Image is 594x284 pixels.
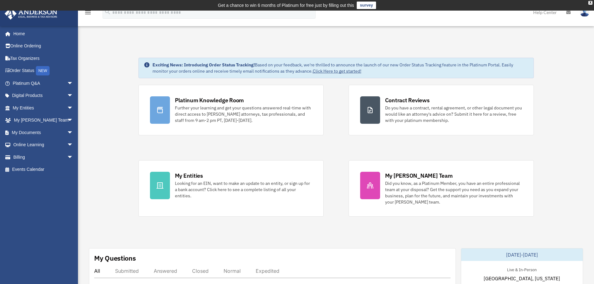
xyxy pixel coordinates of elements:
[67,114,80,127] span: arrow_drop_down
[4,77,83,89] a: Platinum Q&Aarrow_drop_down
[4,126,83,139] a: My Documentsarrow_drop_down
[502,266,542,272] div: Live & In-Person
[4,163,83,176] a: Events Calendar
[4,52,83,65] a: Tax Organizers
[4,151,83,163] a: Billingarrow_drop_down
[94,268,100,274] div: All
[175,172,203,180] div: My Entities
[4,89,83,102] a: Digital Productsarrow_drop_down
[104,8,111,15] i: search
[154,268,177,274] div: Answered
[67,102,80,114] span: arrow_drop_down
[357,2,376,9] a: survey
[138,160,324,217] a: My Entities Looking for an EIN, want to make an update to an entity, or sign up for a bank accoun...
[67,89,80,102] span: arrow_drop_down
[84,9,92,16] i: menu
[175,180,312,199] div: Looking for an EIN, want to make an update to an entity, or sign up for a bank account? Click her...
[192,268,209,274] div: Closed
[580,8,589,17] img: User Pic
[84,11,92,16] a: menu
[4,65,83,77] a: Order StatusNEW
[152,62,255,68] strong: Exciting News: Introducing Order Status Tracking!
[94,253,136,263] div: My Questions
[4,102,83,114] a: My Entitiesarrow_drop_down
[461,248,583,261] div: [DATE]-[DATE]
[67,126,80,139] span: arrow_drop_down
[67,151,80,164] span: arrow_drop_down
[385,180,522,205] div: Did you know, as a Platinum Member, you have an entire professional team at your disposal? Get th...
[349,85,534,135] a: Contract Reviews Do you have a contract, rental agreement, or other legal document you would like...
[138,85,324,135] a: Platinum Knowledge Room Further your learning and get your questions answered real-time with dire...
[175,96,244,104] div: Platinum Knowledge Room
[385,96,430,104] div: Contract Reviews
[313,68,361,74] a: Click Here to get started!
[4,139,83,151] a: Online Learningarrow_drop_down
[4,114,83,127] a: My [PERSON_NAME] Teamarrow_drop_down
[115,268,139,274] div: Submitted
[385,172,453,180] div: My [PERSON_NAME] Team
[218,2,354,9] div: Get a chance to win 6 months of Platinum for free just by filling out this
[484,275,560,282] span: [GEOGRAPHIC_DATA], [US_STATE]
[4,27,80,40] a: Home
[385,105,522,123] div: Do you have a contract, rental agreement, or other legal document you would like an attorney's ad...
[67,77,80,90] span: arrow_drop_down
[3,7,59,20] img: Anderson Advisors Platinum Portal
[36,66,50,75] div: NEW
[588,1,592,5] div: close
[67,139,80,152] span: arrow_drop_down
[224,268,241,274] div: Normal
[349,160,534,217] a: My [PERSON_NAME] Team Did you know, as a Platinum Member, you have an entire professional team at...
[152,62,529,74] div: Based on your feedback, we're thrilled to announce the launch of our new Order Status Tracking fe...
[256,268,279,274] div: Expedited
[4,40,83,52] a: Online Ordering
[175,105,312,123] div: Further your learning and get your questions answered real-time with direct access to [PERSON_NAM...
